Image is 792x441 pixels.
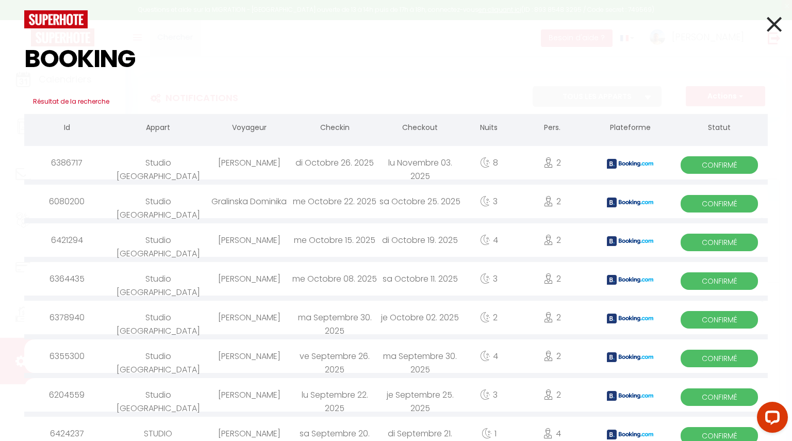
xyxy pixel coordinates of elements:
th: Appart [110,114,206,143]
img: logo [24,10,88,28]
div: Studio [GEOGRAPHIC_DATA] [110,146,206,179]
div: 6204559 [24,378,110,412]
div: di Octobre 26. 2025 [292,146,377,179]
span: Confirmé [681,311,758,329]
div: Studio [GEOGRAPHIC_DATA] [110,339,206,373]
div: 2 [515,146,589,179]
div: 2 [515,185,589,218]
div: ma Septembre 30. 2025 [377,339,463,373]
div: [PERSON_NAME] [206,262,292,296]
div: me Octobre 08. 2025 [292,262,377,296]
th: Nuits [463,114,515,143]
th: Plateforme [589,114,671,143]
div: 2 [463,301,515,334]
span: Confirmé [681,195,758,213]
div: 2 [515,339,589,373]
th: Pers. [515,114,589,143]
img: booking2.png [607,352,653,362]
div: [PERSON_NAME] [206,146,292,179]
div: 2 [515,223,589,257]
img: booking2.png [607,430,653,439]
div: me Octobre 15. 2025 [292,223,377,257]
div: je Septembre 25. 2025 [377,378,463,412]
div: Studio [GEOGRAPHIC_DATA] [110,378,206,412]
div: sa Octobre 11. 2025 [377,262,463,296]
div: [PERSON_NAME] [206,223,292,257]
div: Studio [GEOGRAPHIC_DATA] [110,223,206,257]
div: 3 [463,185,515,218]
th: Checkin [292,114,377,143]
div: di Octobre 19. 2025 [377,223,463,257]
div: Studio [GEOGRAPHIC_DATA] [110,262,206,296]
div: ma Septembre 30. 2025 [292,301,377,334]
div: me Octobre 22. 2025 [292,185,377,218]
div: ve Septembre 26. 2025 [292,339,377,373]
th: Voyageur [206,114,292,143]
div: je Octobre 02. 2025 [377,301,463,334]
span: Confirmé [681,388,758,406]
img: booking2.png [607,391,653,401]
div: 3 [463,262,515,296]
img: booking2.png [607,236,653,246]
span: Confirmé [681,272,758,290]
div: lu Septembre 22. 2025 [292,378,377,412]
div: 8 [463,146,515,179]
div: 2 [515,262,589,296]
div: 4 [463,339,515,373]
span: Confirmé [681,350,758,367]
div: sa Octobre 25. 2025 [377,185,463,218]
span: Confirmé [681,234,758,251]
div: [PERSON_NAME] [206,378,292,412]
div: 2 [515,378,589,412]
img: booking2.png [607,198,653,207]
input: Tapez pour rechercher... [24,28,768,89]
span: Confirmé [681,156,758,174]
div: 3 [463,378,515,412]
div: Gralinska Dominika [206,185,292,218]
div: 6080200 [24,185,110,218]
h3: Résultat de la recherche [24,89,768,114]
div: Studio [GEOGRAPHIC_DATA] [110,301,206,334]
div: 6364435 [24,262,110,296]
div: 6386717 [24,146,110,179]
div: [PERSON_NAME] [206,339,292,373]
div: 6355300 [24,339,110,373]
div: 6421294 [24,223,110,257]
div: Studio [GEOGRAPHIC_DATA] [110,185,206,218]
div: 4 [463,223,515,257]
th: Statut [671,114,768,143]
div: 6378940 [24,301,110,334]
img: booking2.png [607,275,653,285]
th: Id [24,114,110,143]
th: Checkout [377,114,463,143]
img: booking2.png [607,159,653,169]
div: 2 [515,301,589,334]
iframe: LiveChat chat widget [749,398,792,441]
div: lu Novembre 03. 2025 [377,146,463,179]
div: [PERSON_NAME] [206,301,292,334]
img: booking2.png [607,314,653,323]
